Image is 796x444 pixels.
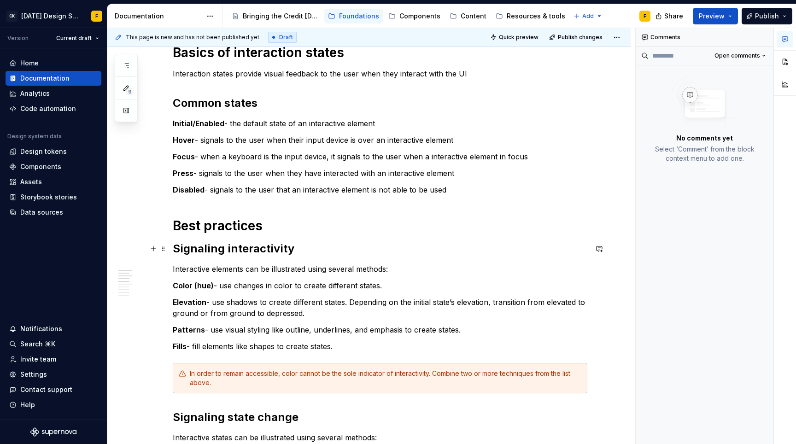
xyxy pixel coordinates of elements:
[173,184,587,195] p: - signals to the user that an interactive element is not able to be used
[7,133,62,140] div: Design system data
[20,400,35,409] div: Help
[173,298,206,307] strong: Elevation
[2,6,105,26] button: CK[DATE] Design SystemF
[324,9,383,23] a: Foundations
[20,162,61,171] div: Components
[6,352,101,367] a: Invite team
[126,34,261,41] span: This page is new and has not been published yet.
[173,118,587,129] p: - the default state of an interactive element
[6,56,101,70] a: Home
[173,324,587,335] p: - use visual styling like outline, underlines, and emphasis to create states.
[6,205,101,220] a: Data sources
[56,35,92,42] span: Current draft
[651,8,689,24] button: Share
[21,12,80,21] div: [DATE] Design System
[699,12,725,21] span: Preview
[693,8,738,24] button: Preview
[20,370,47,379] div: Settings
[173,151,587,162] p: - when a keyboard is the input device, it signals to the user when a interactive element in focus
[228,9,322,23] a: Bringing the Credit [DATE] brand to life across products
[20,193,77,202] div: Storybook stories
[644,12,646,20] div: F
[173,410,587,425] h2: Signaling state change
[6,367,101,382] a: Settings
[582,12,594,20] span: Add
[20,177,42,187] div: Assets
[6,337,101,351] button: Search ⌘K
[173,281,214,290] strong: Color (hue)
[507,12,565,21] div: Resources & tools
[243,12,319,21] div: Bringing the Credit [DATE] brand to life across products
[20,104,76,113] div: Code automation
[385,9,444,23] a: Components
[173,185,205,194] strong: Disabled
[6,397,101,412] button: Help
[190,369,581,387] div: In order to remain accessible, color cannot be the sole indicator of interactivity. Combine two o...
[20,339,55,349] div: Search ⌘K
[173,135,195,145] strong: Hover
[173,134,587,146] p: - signals to the user when their input device is over an interactive element
[6,11,18,22] div: CK
[173,68,587,79] p: Interaction states provide visual feedback to the user when they interact with the UI
[6,86,101,101] a: Analytics
[399,12,440,21] div: Components
[664,12,683,21] span: Share
[20,355,56,364] div: Invite team
[714,52,760,59] span: Open comments
[6,159,101,174] a: Components
[546,31,607,44] button: Publish changes
[173,217,587,234] h1: Best practices
[173,342,187,351] strong: Fills
[676,134,733,143] p: No comments yet
[126,88,134,95] span: 9
[647,145,762,163] p: Select ‘Comment’ from the block context menu to add one.
[6,190,101,204] a: Storybook stories
[173,242,294,255] commenthighlight: Signaling interactivity
[173,297,587,319] p: - use shadows to create different states. Depending on the initial state’s elevation, transition ...
[173,432,587,443] p: Interactive states can be illustrated using several methods:
[173,119,224,128] strong: Initial/Enabled
[6,101,101,116] a: Code automation
[636,28,773,47] div: Comments
[6,71,101,86] a: Documentation
[558,34,603,41] span: Publish changes
[20,147,67,156] div: Design tokens
[499,34,538,41] span: Quick preview
[20,208,63,217] div: Data sources
[571,10,605,23] button: Add
[173,280,587,291] p: - use changes in color to create different states.
[7,35,29,42] div: Version
[173,96,587,111] h2: Common states
[173,152,195,161] strong: Focus
[173,169,193,178] strong: Press
[173,263,587,275] p: Interactive elements can be illustrated using several methods:
[20,324,62,333] div: Notifications
[52,32,103,45] button: Current draft
[173,44,587,61] h1: Basics of interaction states
[228,7,569,25] div: Page tree
[755,12,779,21] span: Publish
[20,58,39,68] div: Home
[20,74,70,83] div: Documentation
[115,12,202,21] div: Documentation
[173,341,587,352] p: - fill elements like shapes to create states.
[20,89,50,98] div: Analytics
[6,175,101,189] a: Assets
[6,382,101,397] button: Contact support
[30,427,76,437] svg: Supernova Logo
[339,12,379,21] div: Foundations
[6,321,101,336] button: Notifications
[95,12,98,20] div: F
[446,9,490,23] a: Content
[173,168,587,179] p: - signals to the user when they have interacted with an interactive element
[20,385,72,394] div: Contact support
[487,31,543,44] button: Quick preview
[461,12,486,21] div: Content
[492,9,569,23] a: Resources & tools
[710,49,770,62] button: Open comments
[742,8,792,24] button: Publish
[173,325,205,334] strong: Patterns
[279,34,293,41] span: Draft
[6,144,101,159] a: Design tokens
